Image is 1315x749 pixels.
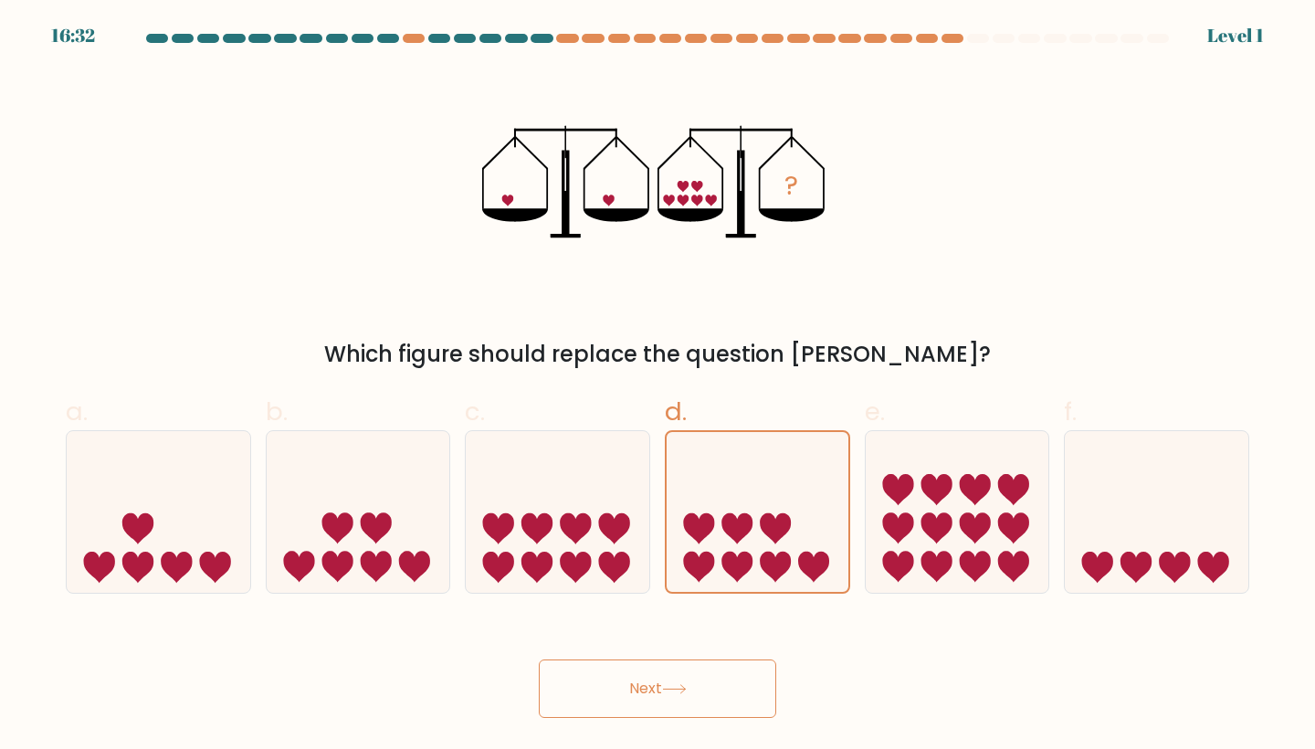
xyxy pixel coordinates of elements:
[539,659,776,718] button: Next
[465,394,485,429] span: c.
[66,394,88,429] span: a.
[51,22,95,49] div: 16:32
[77,338,1238,371] div: Which figure should replace the question [PERSON_NAME]?
[665,394,687,429] span: d.
[266,394,288,429] span: b.
[1207,22,1264,49] div: Level 1
[865,394,885,429] span: e.
[784,167,798,204] tspan: ?
[1064,394,1077,429] span: f.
